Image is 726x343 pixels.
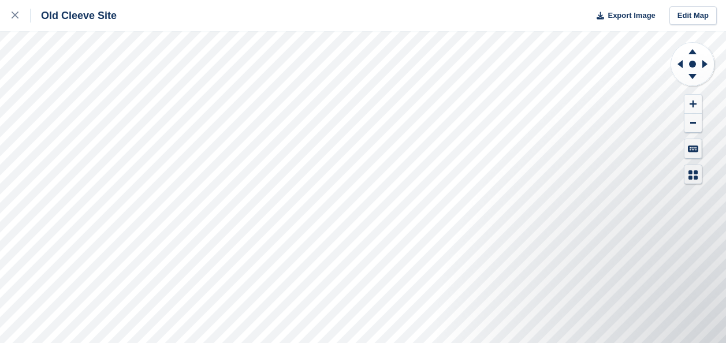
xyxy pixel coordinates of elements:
button: Zoom In [684,95,702,114]
a: Edit Map [669,6,717,25]
span: Export Image [608,10,655,21]
div: Old Cleeve Site [31,9,117,23]
button: Zoom Out [684,114,702,133]
button: Export Image [590,6,656,25]
button: Map Legend [684,165,702,184]
button: Keyboard Shortcuts [684,139,702,158]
